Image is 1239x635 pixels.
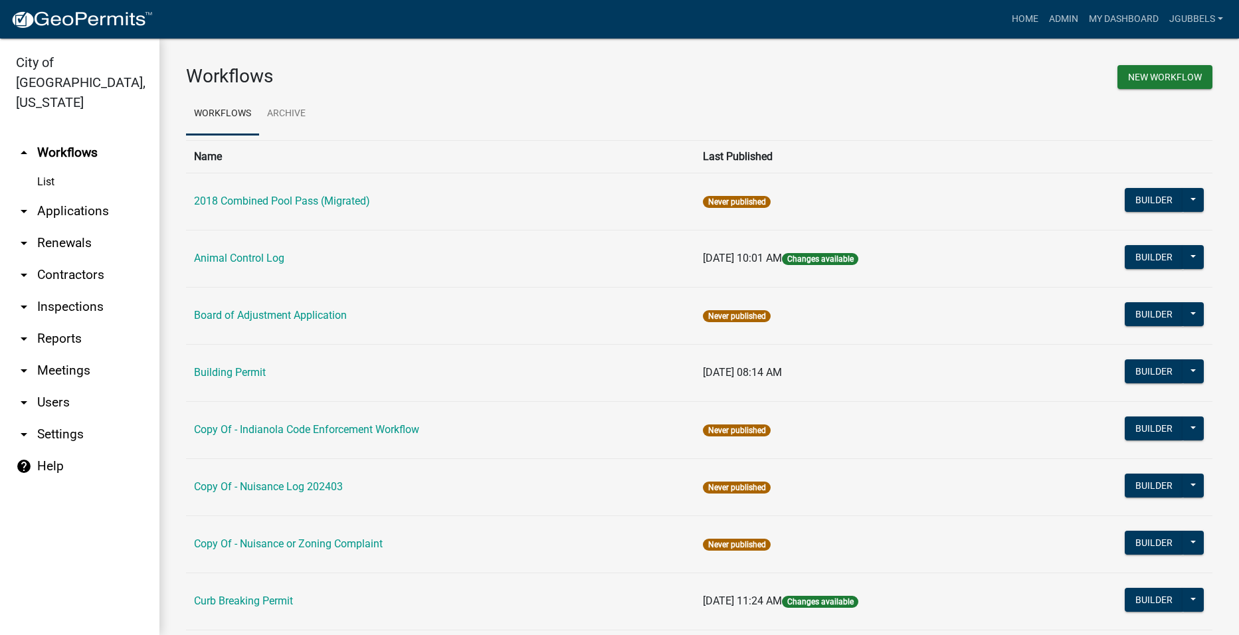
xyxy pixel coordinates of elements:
[1125,245,1183,269] button: Builder
[1117,65,1212,89] button: New Workflow
[194,594,293,607] a: Curb Breaking Permit
[186,140,695,173] th: Name
[703,196,770,208] span: Never published
[16,395,32,410] i: arrow_drop_down
[1125,474,1183,498] button: Builder
[1084,7,1164,32] a: My Dashboard
[194,252,284,264] a: Animal Control Log
[1125,359,1183,383] button: Builder
[1125,416,1183,440] button: Builder
[194,537,383,550] a: Copy Of - Nuisance or Zoning Complaint
[703,539,770,551] span: Never published
[259,93,314,136] a: Archive
[703,424,770,436] span: Never published
[16,203,32,219] i: arrow_drop_down
[186,65,690,88] h3: Workflows
[1164,7,1228,32] a: jgubbels
[16,299,32,315] i: arrow_drop_down
[703,310,770,322] span: Never published
[194,309,347,321] a: Board of Adjustment Application
[194,366,266,379] a: Building Permit
[1125,588,1183,612] button: Builder
[1044,7,1084,32] a: Admin
[16,363,32,379] i: arrow_drop_down
[16,235,32,251] i: arrow_drop_down
[703,252,782,264] span: [DATE] 10:01 AM
[1125,531,1183,555] button: Builder
[16,458,32,474] i: help
[1006,7,1044,32] a: Home
[782,253,858,265] span: Changes available
[1125,188,1183,212] button: Builder
[16,331,32,347] i: arrow_drop_down
[16,267,32,283] i: arrow_drop_down
[782,596,858,608] span: Changes available
[194,195,370,207] a: 2018 Combined Pool Pass (Migrated)
[16,145,32,161] i: arrow_drop_up
[194,423,419,436] a: Copy Of - Indianola Code Enforcement Workflow
[1125,302,1183,326] button: Builder
[703,482,770,494] span: Never published
[186,93,259,136] a: Workflows
[16,426,32,442] i: arrow_drop_down
[695,140,1026,173] th: Last Published
[703,594,782,607] span: [DATE] 11:24 AM
[194,480,343,493] a: Copy Of - Nuisance Log 202403
[703,366,782,379] span: [DATE] 08:14 AM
